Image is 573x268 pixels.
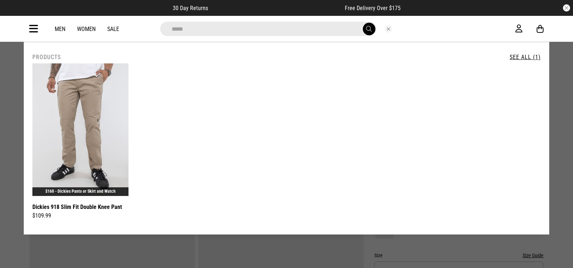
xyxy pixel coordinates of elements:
[173,5,208,12] span: 30 Day Returns
[45,189,116,194] a: $160 - Dickies Pants or Skirt and Watch
[345,5,401,12] span: Free Delivery Over $175
[510,54,541,61] a: See All (1)
[32,211,128,220] div: $109.99
[32,63,128,196] img: Dickies 918 Slim Fit Double Knee Pant in Beige
[107,26,119,32] a: Sale
[55,26,66,32] a: Men
[32,54,61,61] h2: Products
[222,4,330,12] iframe: Customer reviews powered by Trustpilot
[32,202,122,211] a: Dickies 918 Slim Fit Double Knee Pant
[77,26,96,32] a: Women
[384,25,392,33] button: Close search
